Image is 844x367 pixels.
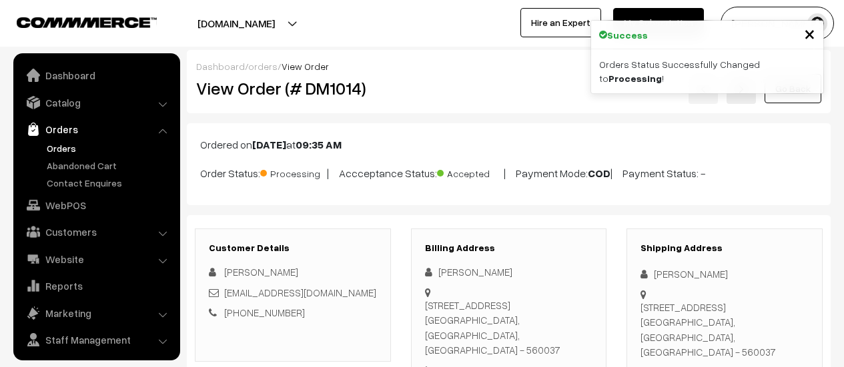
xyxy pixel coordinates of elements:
button: [DOMAIN_NAME] [151,7,322,40]
div: Orders Status Successfully Changed to ! [591,49,823,93]
div: [PERSON_NAME] [641,266,809,282]
a: Marketing [17,301,175,325]
a: orders [248,61,278,72]
a: WebPOS [17,193,175,217]
span: View Order [282,61,329,72]
a: Abandoned Cart [43,159,175,173]
div: / / [196,59,821,73]
b: [DATE] [252,138,286,151]
a: Orders [17,117,175,141]
a: Customers [17,220,175,244]
a: Dashboard [17,63,175,87]
a: Dashboard [196,61,245,72]
span: Accepted [437,163,504,181]
img: COMMMERCE [17,17,157,27]
img: user [807,13,827,33]
a: My Subscription [613,8,704,37]
button: [PERSON_NAME] [721,7,834,40]
span: Processing [260,163,327,181]
h3: Shipping Address [641,242,809,254]
a: COMMMERCE [17,13,133,29]
a: [PHONE_NUMBER] [224,306,305,318]
a: Reports [17,274,175,298]
a: Staff Management [17,328,175,352]
div: [PERSON_NAME] [425,264,593,280]
p: Order Status: | Accceptance Status: | Payment Mode: | Payment Status: - [200,163,817,181]
b: 09:35 AM [296,138,342,151]
h3: Customer Details [209,242,377,254]
h3: Billing Address [425,242,593,254]
strong: Processing [608,73,662,84]
a: Hire an Expert [520,8,601,37]
div: [STREET_ADDRESS] [GEOGRAPHIC_DATA], [GEOGRAPHIC_DATA], [GEOGRAPHIC_DATA] - 560037 [641,300,809,360]
h2: View Order (# DM1014) [196,78,391,99]
p: Ordered on at [200,137,817,153]
button: Close [804,23,815,43]
a: [EMAIL_ADDRESS][DOMAIN_NAME] [224,286,376,298]
div: [STREET_ADDRESS] [GEOGRAPHIC_DATA], [GEOGRAPHIC_DATA], [GEOGRAPHIC_DATA] - 560037 [425,298,593,358]
strong: Success [607,28,648,42]
span: × [804,21,815,45]
a: Website [17,247,175,271]
a: Contact Enquires [43,176,175,190]
span: [PERSON_NAME] [224,266,298,278]
a: Orders [43,141,175,155]
a: Catalog [17,91,175,115]
b: COD [588,167,610,180]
